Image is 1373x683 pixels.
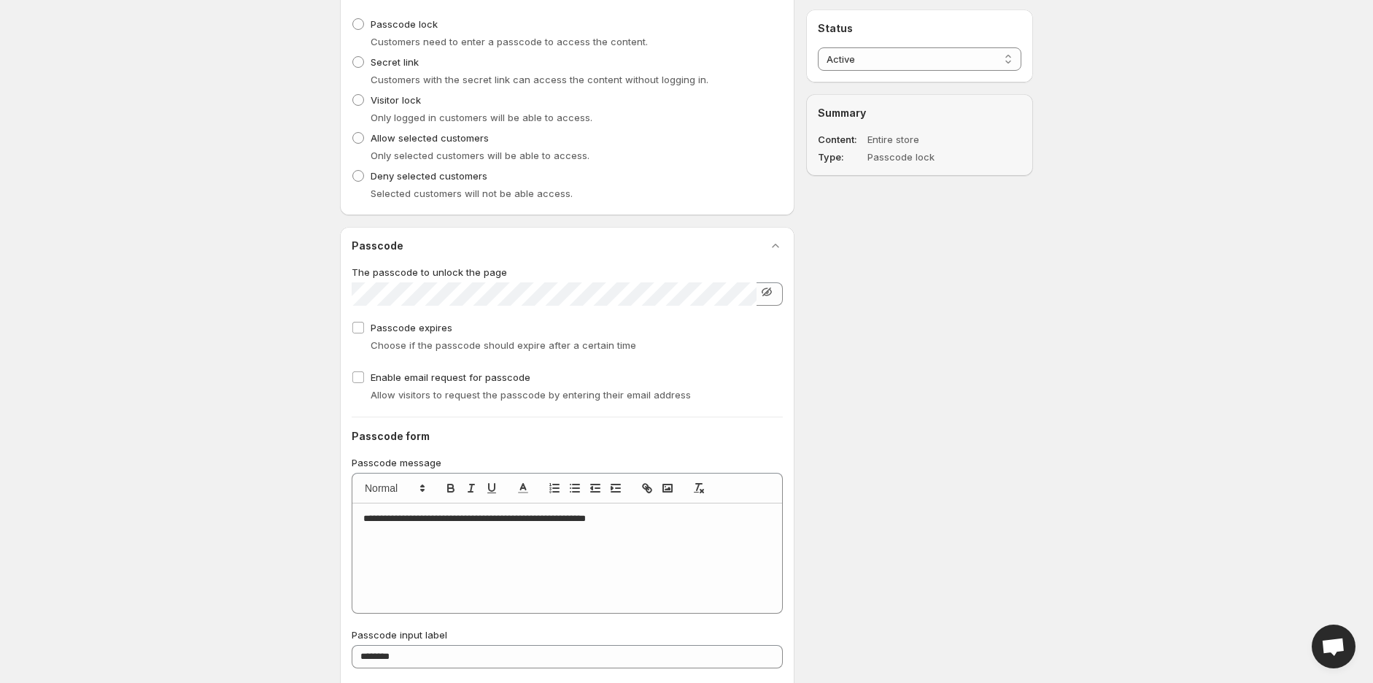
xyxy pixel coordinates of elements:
dd: Entire store [867,132,980,147]
span: Customers with the secret link can access the content without logging in. [371,74,708,85]
span: Choose if the passcode should expire after a certain time [371,339,636,351]
h2: Summary [818,106,1021,120]
span: Passcode input label [352,629,447,641]
span: Allow visitors to request the passcode by entering their email address [371,389,691,401]
h2: Passcode [352,239,403,253]
span: Visitor lock [371,94,421,106]
div: Open chat [1312,625,1355,668]
p: Passcode message [352,455,783,470]
span: Allow selected customers [371,132,489,144]
span: Only logged in customers will be able to access. [371,112,592,123]
h2: Passcode form [352,429,783,444]
span: Only selected customers will be able to access. [371,150,589,161]
span: The passcode to unlock the page [352,266,507,278]
span: Customers need to enter a passcode to access the content. [371,36,648,47]
dt: Content : [818,132,865,147]
span: Selected customers will not be able access. [371,188,573,199]
span: Enable email request for passcode [371,371,530,383]
span: Secret link [371,56,419,68]
span: Deny selected customers [371,170,487,182]
h2: Status [818,21,1021,36]
span: Passcode lock [371,18,438,30]
span: Passcode expires [371,322,452,333]
dt: Type : [818,150,865,164]
dd: Passcode lock [867,150,980,164]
